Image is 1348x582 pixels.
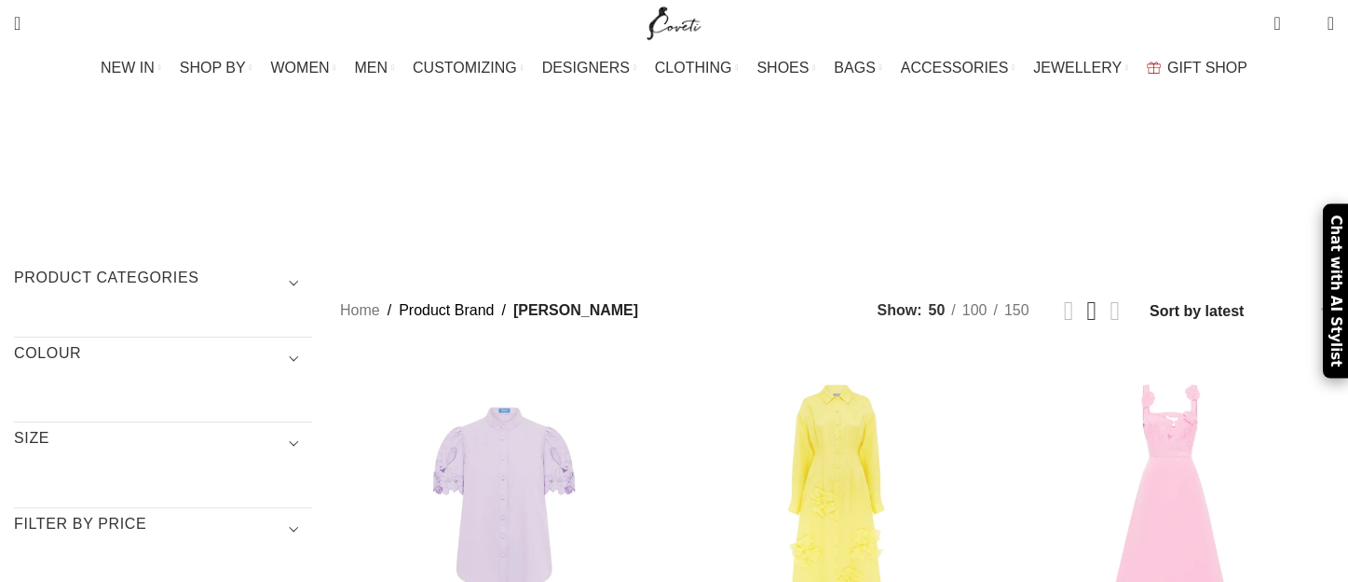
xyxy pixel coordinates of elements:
span: GIFT SHOP [1167,59,1247,76]
a: SHOP BY [180,49,252,87]
span: BAGS [834,59,875,76]
span: CUSTOMIZING [413,59,517,76]
h3: SIZE [14,428,312,460]
span: ACCESSORIES [901,59,1009,76]
span: 0 [1299,19,1313,33]
a: Site logo [643,14,705,30]
a: 0 [1264,5,1289,42]
span: WOMEN [271,59,330,76]
span: 0 [1275,9,1289,23]
div: Main navigation [5,49,1343,87]
a: CLOTHING [655,49,739,87]
a: JEWELLERY [1033,49,1128,87]
a: GIFT SHOP [1147,49,1247,87]
a: DESIGNERS [542,49,636,87]
a: Search [5,5,30,42]
a: MEN [355,49,394,87]
a: WOMEN [271,49,336,87]
a: NEW IN [101,49,161,87]
a: ACCESSORIES [901,49,1015,87]
span: SHOES [756,59,809,76]
a: BAGS [834,49,881,87]
a: CUSTOMIZING [413,49,524,87]
h3: COLOUR [14,343,312,375]
img: GiftBag [1147,62,1161,74]
h3: Product categories [14,268,312,299]
span: JEWELLERY [1033,59,1122,76]
h3: Filter by price [14,514,312,546]
span: MEN [355,59,388,76]
span: NEW IN [101,59,155,76]
span: CLOTHING [655,59,732,76]
span: SHOP BY [180,59,246,76]
div: My Wishlist [1295,5,1314,42]
a: SHOES [756,49,815,87]
span: DESIGNERS [542,59,630,76]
